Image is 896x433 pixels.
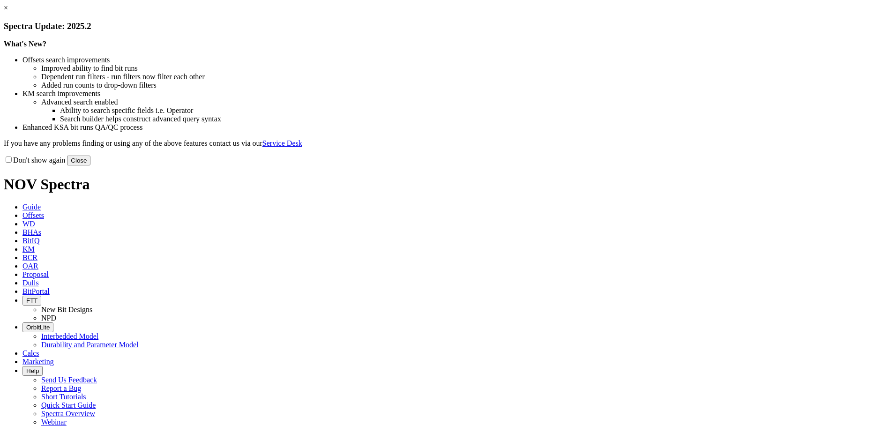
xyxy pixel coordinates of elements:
button: Close [67,156,90,165]
span: WD [22,220,35,228]
input: Don't show again [6,157,12,163]
span: Help [26,367,39,374]
li: Added run counts to drop-down filters [41,81,892,90]
a: New Bit Designs [41,306,92,314]
span: OAR [22,262,38,270]
a: × [4,4,8,12]
span: KM [22,245,35,253]
span: BitIQ [22,237,39,245]
span: BitPortal [22,287,50,295]
a: Service Desk [262,139,302,147]
span: FTT [26,297,37,304]
p: If you have any problems finding or using any of the above features contact us via our [4,139,892,148]
a: Durability and Parameter Model [41,341,139,349]
a: Report a Bug [41,384,81,392]
li: Ability to search specific fields i.e. Operator [60,106,892,115]
h1: NOV Spectra [4,176,892,193]
li: Enhanced KSA bit runs QA/QC process [22,123,892,132]
a: Quick Start Guide [41,401,96,409]
li: Search builder helps construct advanced query syntax [60,115,892,123]
a: Short Tutorials [41,393,86,401]
li: KM search improvements [22,90,892,98]
a: Webinar [41,418,67,426]
span: OrbitLite [26,324,50,331]
span: Dulls [22,279,39,287]
span: Offsets [22,211,44,219]
strong: What's New? [4,40,46,48]
li: Dependent run filters - run filters now filter each other [41,73,892,81]
label: Don't show again [4,156,65,164]
li: Advanced search enabled [41,98,892,106]
span: Calcs [22,349,39,357]
span: Guide [22,203,41,211]
span: Marketing [22,358,54,366]
a: Interbedded Model [41,332,98,340]
a: NPD [41,314,56,322]
span: Proposal [22,270,49,278]
li: Improved ability to find bit runs [41,64,892,73]
a: Send Us Feedback [41,376,97,384]
a: Spectra Overview [41,410,95,418]
li: Offsets search improvements [22,56,892,64]
span: BHAs [22,228,41,236]
h3: Spectra Update: 2025.2 [4,21,892,31]
span: BCR [22,254,37,261]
